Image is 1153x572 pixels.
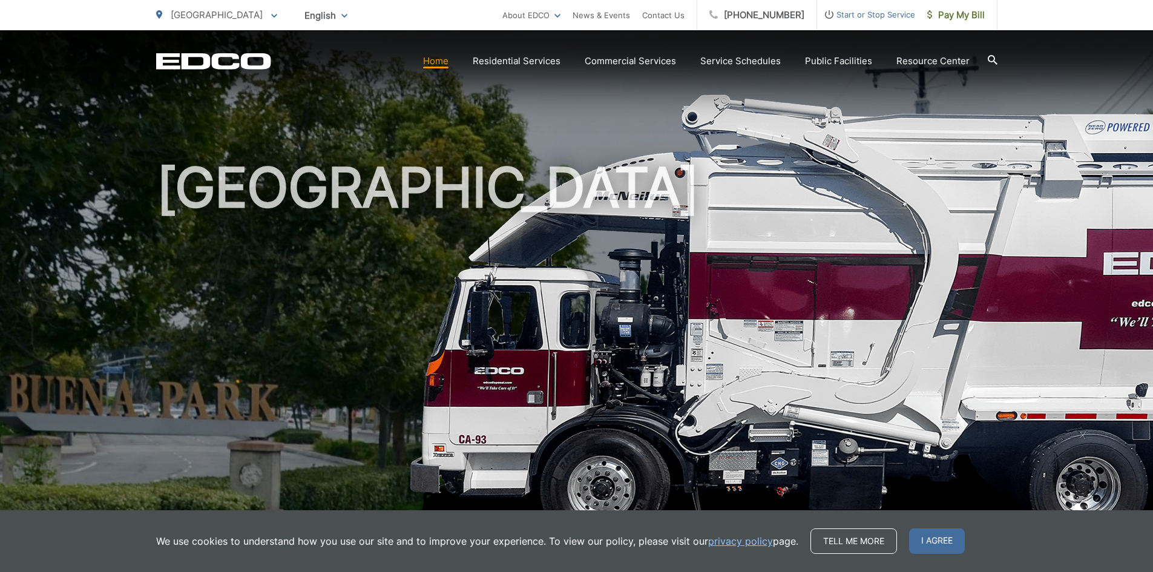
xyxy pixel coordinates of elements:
a: EDCD logo. Return to the homepage. [156,53,271,70]
a: About EDCO [502,8,560,22]
a: Public Facilities [805,54,872,68]
a: Home [423,54,448,68]
a: privacy policy [708,534,773,548]
a: Residential Services [473,54,560,68]
h1: [GEOGRAPHIC_DATA] [156,157,997,541]
a: Commercial Services [585,54,676,68]
a: News & Events [573,8,630,22]
span: [GEOGRAPHIC_DATA] [171,9,263,21]
span: I agree [909,528,965,554]
a: Resource Center [896,54,970,68]
a: Tell me more [810,528,897,554]
a: Service Schedules [700,54,781,68]
span: English [295,5,356,26]
p: We use cookies to understand how you use our site and to improve your experience. To view our pol... [156,534,798,548]
a: Contact Us [642,8,685,22]
span: Pay My Bill [927,8,985,22]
